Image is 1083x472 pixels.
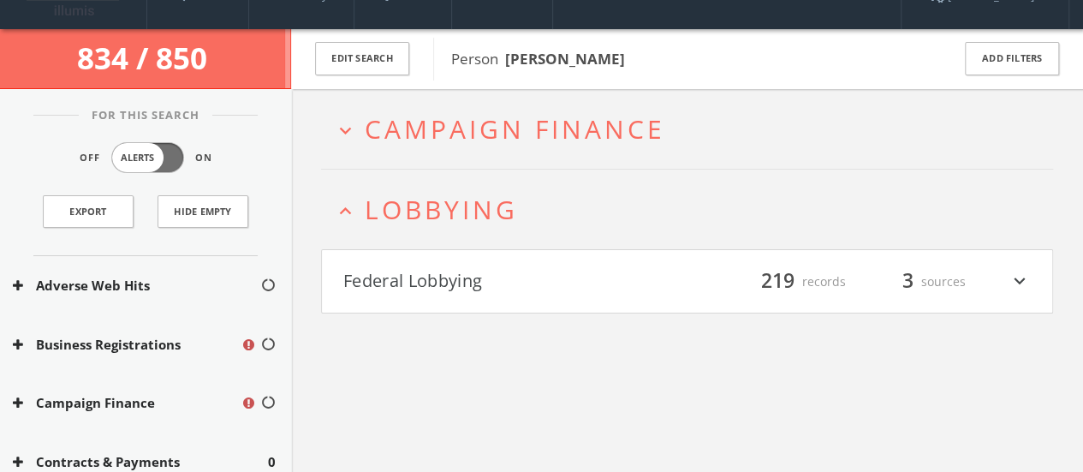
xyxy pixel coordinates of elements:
button: Hide Empty [158,195,248,228]
span: Off [80,151,100,165]
span: 219 [753,266,802,296]
i: expand_more [334,119,357,142]
span: For This Search [79,107,212,124]
span: 0 [268,452,276,472]
span: Person [451,49,625,69]
span: On [195,151,212,165]
button: expand_lessLobbying [334,195,1053,224]
i: expand_less [334,200,357,223]
div: records [743,267,846,296]
a: Export [43,195,134,228]
span: Campaign Finance [365,111,665,146]
button: Business Registrations [13,335,241,355]
button: Federal Lobbying [343,267,687,296]
button: expand_moreCampaign Finance [334,115,1053,143]
span: 834 / 850 [77,38,214,78]
button: Adverse Web Hits [13,276,260,296]
span: 3 [895,266,921,296]
button: Add Filters [965,42,1059,75]
button: Contracts & Payments [13,452,268,472]
b: [PERSON_NAME] [505,49,625,69]
div: sources [863,267,966,296]
i: expand_more [1009,267,1031,296]
button: Campaign Finance [13,393,241,413]
button: Edit Search [315,42,409,75]
span: Lobbying [365,192,518,227]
